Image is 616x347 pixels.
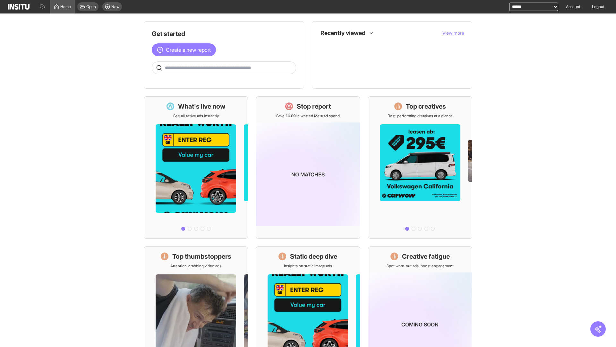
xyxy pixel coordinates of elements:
[256,96,360,239] a: Stop reportSave £0.00 in wasted Meta ad spendNo matches
[256,122,360,226] img: coming-soon-gradient_kfitwp.png
[290,252,337,261] h1: Static deep dive
[276,113,340,119] p: Save £0.00 in wasted Meta ad spend
[170,263,221,269] p: Attention-grabbing video ads
[178,102,226,111] h1: What's live now
[86,4,96,9] span: Open
[172,252,231,261] h1: Top thumbstoppers
[166,46,211,54] span: Create a new report
[173,113,219,119] p: See all active ads instantly
[144,96,248,239] a: What's live nowSee all active ads instantly
[442,30,464,36] button: View more
[152,29,296,38] h1: Get started
[388,113,453,119] p: Best-performing creatives at a glance
[406,102,446,111] h1: Top creatives
[111,4,119,9] span: New
[297,102,331,111] h1: Stop report
[8,4,30,10] img: Logo
[284,263,332,269] p: Insights on static image ads
[60,4,71,9] span: Home
[291,171,325,178] p: No matches
[152,43,216,56] button: Create a new report
[368,96,472,239] a: Top creativesBest-performing creatives at a glance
